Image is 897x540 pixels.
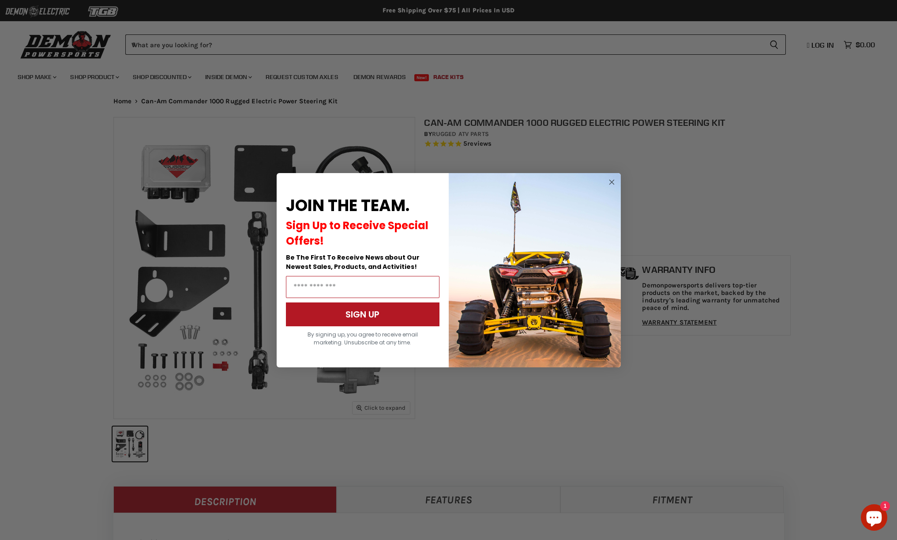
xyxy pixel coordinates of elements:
img: a9095488-b6e7-41ba-879d-588abfab540b.jpeg [449,173,621,367]
span: JOIN THE TEAM. [286,194,409,217]
span: By signing up, you agree to receive email marketing. Unsubscribe at any time. [308,331,418,346]
button: SIGN UP [286,302,439,326]
inbox-online-store-chat: Shopify online store chat [858,504,890,533]
span: Be The First To Receive News about Our Newest Sales, Products, and Activities! [286,253,420,271]
button: Close dialog [606,177,617,188]
span: Sign Up to Receive Special Offers! [286,218,428,248]
input: Email Address [286,276,439,298]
